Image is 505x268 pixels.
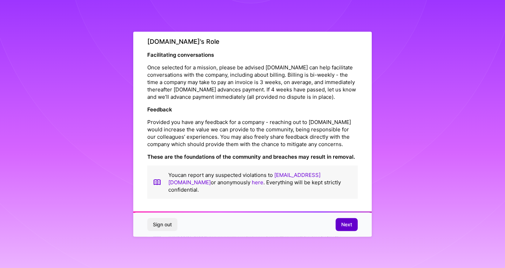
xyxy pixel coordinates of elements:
button: Next [336,218,358,231]
strong: These are the foundations of the community and breaches may result in removal. [147,153,355,160]
a: [EMAIL_ADDRESS][DOMAIN_NAME] [168,171,321,185]
span: Sign out [153,221,172,228]
strong: Feedback [147,106,172,112]
p: You can report any suspected violations to or anonymously . Everything will be kept strictly conf... [168,171,352,193]
p: Provided you have any feedback for a company - reaching out to [DOMAIN_NAME] would increase the v... [147,118,358,147]
h4: [DOMAIN_NAME]’s Role [147,38,358,46]
img: book icon [153,171,161,193]
a: here [252,179,263,185]
p: Once selected for a mission, please be advised [DOMAIN_NAME] can help facilitate conversations wi... [147,63,358,100]
span: Next [341,221,352,228]
button: Sign out [147,218,177,231]
strong: Facilitating conversations [147,51,214,58]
